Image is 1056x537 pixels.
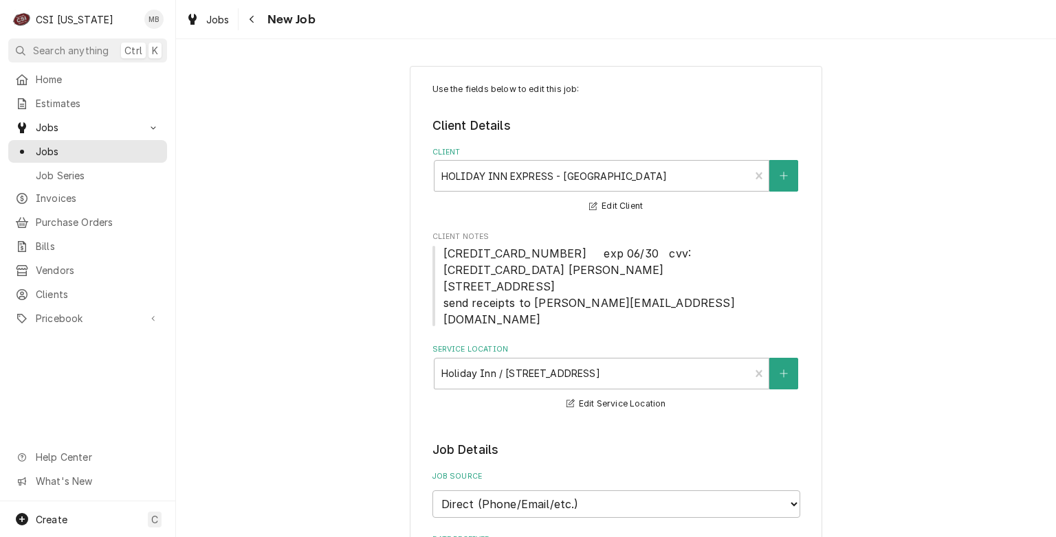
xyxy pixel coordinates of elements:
a: Go to Jobs [8,116,167,139]
span: Jobs [36,144,160,159]
a: Vendors [8,259,167,282]
div: Job Source [432,471,800,517]
div: Client [432,147,800,215]
a: Clients [8,283,167,306]
span: New Job [263,10,316,29]
span: Clients [36,287,160,301]
a: Go to Help Center [8,446,167,468]
label: Service Location [432,344,800,355]
button: Edit Service Location [564,396,668,413]
span: Create [36,514,67,525]
div: C [12,10,32,29]
a: Go to What's New [8,470,167,492]
a: Jobs [180,8,235,31]
a: Home [8,68,167,91]
span: C [151,512,158,527]
button: Create New Location [769,358,798,389]
span: Pricebook [36,311,140,325]
legend: Job Details [432,441,800,459]
span: Estimates [36,96,160,111]
div: Service Location [432,344,800,412]
span: Jobs [206,12,230,27]
a: Job Series [8,164,167,187]
button: Edit Client [587,198,645,215]
a: Jobs [8,140,167,163]
a: Bills [8,235,167,258]
a: Purchase Orders [8,211,167,233]
label: Client [432,147,800,158]
div: Client Notes [432,231,800,327]
span: Home [36,72,160,87]
p: Use the fields below to edit this job: [432,83,800,95]
div: CSI [US_STATE] [36,12,113,27]
button: Navigate back [241,8,263,30]
span: What's New [36,474,159,488]
a: Invoices [8,187,167,209]
span: K [152,43,158,58]
span: Search anything [33,43,109,58]
span: Jobs [36,120,140,135]
svg: Create New Location [780,369,788,378]
span: Client Notes [432,231,800,242]
span: Ctrl [124,43,142,58]
div: Matt Brewington's Avatar [144,10,164,29]
a: Go to Pricebook [8,307,167,330]
button: Create New Client [769,160,798,192]
span: [CREDIT_CARD_NUMBER] exp 06/30 cvv: [CREDIT_CARD_DATA] [PERSON_NAME] [STREET_ADDRESS] send receip... [443,247,735,326]
span: Help Center [36,450,159,464]
span: Bills [36,239,160,253]
svg: Create New Client [780,171,788,181]
div: CSI Kentucky's Avatar [12,10,32,29]
span: Vendors [36,263,160,277]
legend: Client Details [432,117,800,135]
span: Client Notes [432,245,800,328]
button: Search anythingCtrlK [8,38,167,62]
span: Job Series [36,168,160,183]
span: Invoices [36,191,160,205]
div: MB [144,10,164,29]
a: Estimates [8,92,167,115]
label: Job Source [432,471,800,482]
span: Purchase Orders [36,215,160,229]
